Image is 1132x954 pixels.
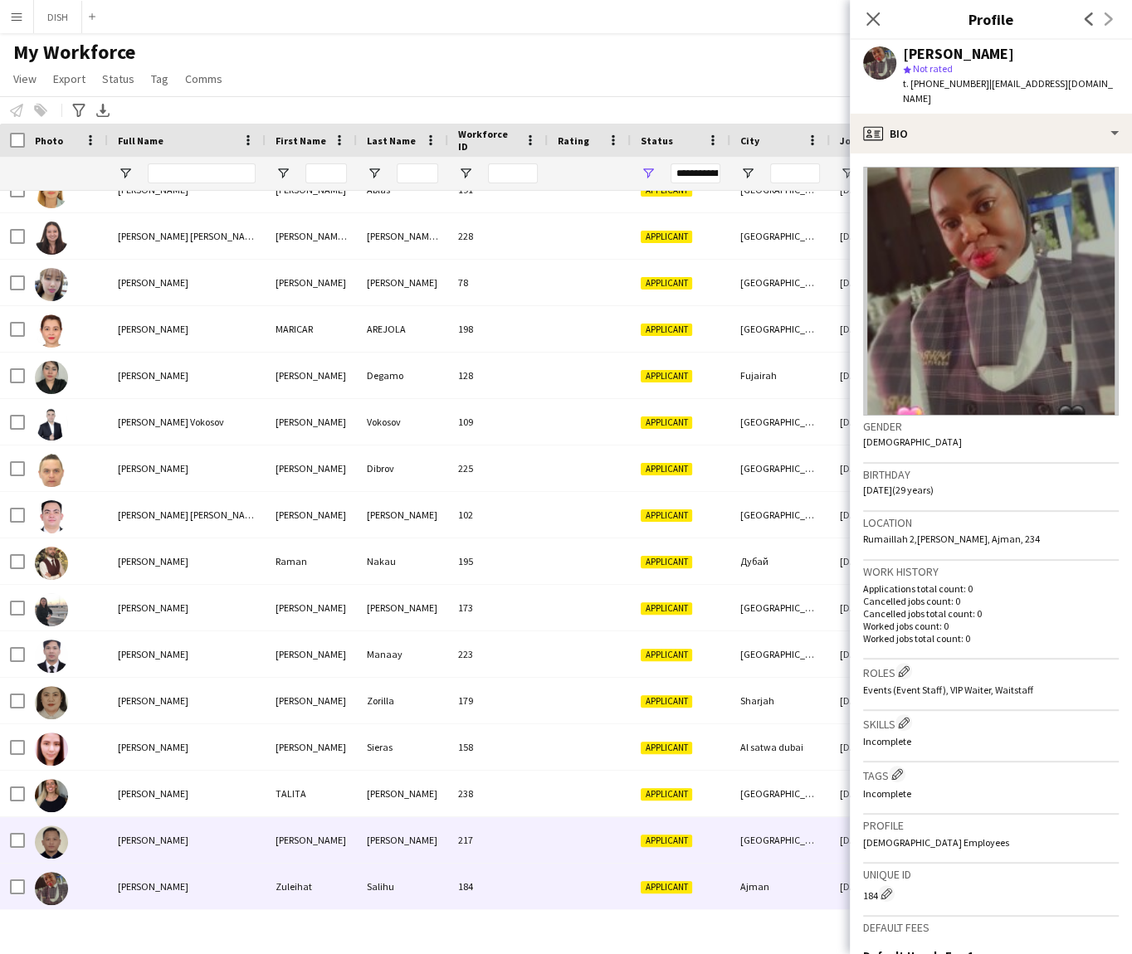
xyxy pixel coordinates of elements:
span: [PERSON_NAME] [PERSON_NAME] [118,509,261,521]
img: Zuleihat Salihu [35,872,68,905]
button: DISH [34,1,82,33]
img: Raman Nakau [35,547,68,580]
input: Workforce ID Filter Input [488,163,538,183]
div: [DATE] [830,353,930,398]
div: 78 [448,260,548,305]
span: | [EMAIL_ADDRESS][DOMAIN_NAME] [903,77,1113,105]
div: [PERSON_NAME] [266,492,357,538]
div: [GEOGRAPHIC_DATA] [730,492,830,538]
span: [PERSON_NAME] Vokosov [118,416,224,428]
span: [PERSON_NAME] [118,741,188,753]
div: [GEOGRAPHIC_DATA] [730,445,830,491]
div: 158 [448,724,548,770]
p: Cancelled jobs total count: 0 [863,607,1119,620]
h3: Default fees [863,920,1119,935]
div: [PERSON_NAME] [357,260,448,305]
span: [PERSON_NAME] [PERSON_NAME] [118,230,261,242]
span: [PERSON_NAME] [118,694,188,707]
h3: Unique ID [863,867,1119,882]
img: Rhea Hersey [35,593,68,626]
div: [PERSON_NAME] [266,399,357,445]
span: [PERSON_NAME] [118,555,188,567]
div: [GEOGRAPHIC_DATA] [730,213,830,259]
div: [PERSON_NAME] [PERSON_NAME] [357,213,448,259]
div: Ajman [730,864,830,909]
span: Applicant [641,742,692,754]
div: [PERSON_NAME] [357,817,448,863]
span: [PERSON_NAME] [118,880,188,893]
img: Oleksandr Dibrov [35,454,68,487]
span: Applicant [641,602,692,615]
span: [PERSON_NAME] [118,648,188,660]
span: Applicant [641,881,692,893]
button: Open Filter Menu [276,166,290,181]
span: Export [53,71,85,86]
h3: Gender [863,419,1119,434]
div: [PERSON_NAME] [266,445,357,491]
a: Export [46,68,92,90]
div: [DATE] [830,445,930,491]
img: MARICAR AREJOLA [35,314,68,348]
img: paul christian Santos [35,500,68,533]
div: [PERSON_NAME] [266,353,357,398]
span: Applicant [641,695,692,708]
div: 195 [448,538,548,584]
img: Nuriddin Vokosov [35,407,68,440]
p: Worked jobs count: 0 [863,620,1119,632]
span: Applicant [641,788,692,801]
div: Zorilla [357,678,448,723]
span: [PERSON_NAME] [118,369,188,382]
span: First Name [276,134,326,147]
span: Applicant [641,463,692,475]
div: 217 [448,817,548,863]
span: Applicant [641,370,692,382]
span: Last Name [367,134,416,147]
div: Raman [266,538,357,584]
button: Open Filter Menu [740,166,755,181]
div: [GEOGRAPHIC_DATA] [730,306,830,352]
div: Degamo [357,353,448,398]
p: Cancelled jobs count: 0 [863,595,1119,607]
div: Sharjah [730,678,830,723]
div: 223 [448,631,548,677]
span: [PERSON_NAME] [118,601,188,614]
button: Open Filter Menu [458,166,473,181]
span: [PERSON_NAME] [118,276,188,289]
span: Applicant [641,556,692,568]
span: My Workforce [13,40,135,65]
div: [GEOGRAPHIC_DATA] [730,771,830,816]
span: Workforce ID [458,128,518,153]
span: Comms [185,71,222,86]
span: Full Name [118,134,163,147]
div: Vokosov [357,399,448,445]
span: Rumaillah 2,[PERSON_NAME], Ajman, 234 [863,533,1040,545]
span: Applicant [641,277,692,290]
h3: Work history [863,564,1119,579]
div: [DATE] [830,678,930,723]
div: [DATE] [830,306,930,352]
span: Photo [35,134,63,147]
div: [DATE] [830,724,930,770]
h3: Profile [850,8,1132,30]
span: Not rated [913,62,953,75]
img: Tristan Dimayuga [35,825,68,859]
span: Applicant [641,509,692,522]
div: 238 [448,771,548,816]
input: Full Name Filter Input [148,163,256,183]
div: Nakau [357,538,448,584]
button: Open Filter Menu [118,166,133,181]
div: 173 [448,585,548,630]
div: Bio [850,114,1132,153]
span: t. [PHONE_NUMBER] [903,77,989,90]
div: [DATE] [830,864,930,909]
span: Applicant [641,184,692,197]
div: [PERSON_NAME] [PERSON_NAME] [266,213,357,259]
img: Crew avatar or photo [863,167,1119,416]
div: Fujairah [730,353,830,398]
div: [PERSON_NAME] [357,771,448,816]
div: [DATE] [830,213,930,259]
div: [DATE] [830,817,930,863]
span: Rating [558,134,589,147]
img: TALITA SOARES [35,779,68,812]
div: [GEOGRAPHIC_DATA] [730,260,830,305]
